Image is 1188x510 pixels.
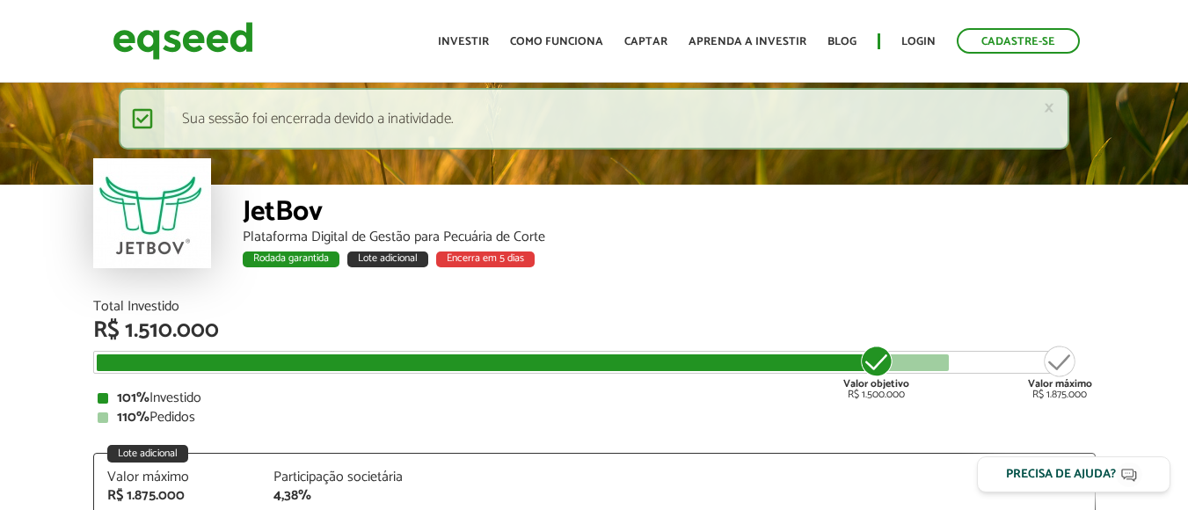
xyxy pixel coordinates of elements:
div: Valor máximo [107,470,248,484]
a: Login [901,36,936,47]
div: Lote adicional [107,445,188,463]
a: Investir [438,36,489,47]
strong: Valor objetivo [843,375,909,392]
a: Como funciona [510,36,603,47]
div: Plataforma Digital de Gestão para Pecuária de Corte [243,230,1096,244]
div: Investido [98,391,1091,405]
div: Sua sessão foi encerrada devido a inatividade. [119,88,1069,149]
a: Cadastre-se [957,28,1080,54]
strong: 101% [117,386,149,410]
strong: Valor máximo [1028,375,1092,392]
div: Pedidos [98,411,1091,425]
div: Rodada garantida [243,251,339,267]
div: R$ 1.875.000 [107,489,248,503]
div: 4,38% [273,489,414,503]
strong: 110% [117,405,149,429]
div: R$ 1.875.000 [1028,344,1092,400]
div: JetBov [243,198,1096,230]
div: Lote adicional [347,251,428,267]
a: Blog [827,36,856,47]
div: R$ 1.510.000 [93,319,1096,342]
a: × [1044,98,1054,117]
img: EqSeed [113,18,253,64]
a: Aprenda a investir [689,36,806,47]
div: R$ 1.500.000 [843,344,909,400]
div: Encerra em 5 dias [436,251,535,267]
a: Captar [624,36,667,47]
div: Total Investido [93,300,1096,314]
div: Participação societária [273,470,414,484]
